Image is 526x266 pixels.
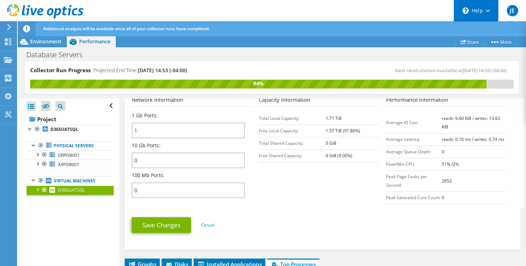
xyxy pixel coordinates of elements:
span: AXPDB001 [58,161,79,167]
a: Share [455,36,484,47]
label: 100 Mb Ports: [132,172,164,179]
span: Next recalculation available at [395,67,510,74]
b: 2852 [442,178,452,184]
b: 0 GiB [326,140,336,146]
svg: \n [462,7,469,14]
b: 0 [442,149,444,155]
td: Peak/Min CPU: [386,158,442,170]
h3: Capacity Information [259,96,379,107]
label: 1 Gb Ports: [132,112,158,119]
span: D365UATSQL [58,187,85,193]
td: Free Local Capacity: [259,124,326,137]
td: Total Local Capacity: [259,112,326,124]
span: JE [507,5,518,16]
a: Physical Servers [27,141,114,150]
span: [DATE] 14:53 (-04:00) [463,67,506,74]
a: D365UATSQL [27,186,114,195]
h4: Projected End Time: [93,66,187,74]
div: 94% [30,80,487,87]
td: Peak Saturated Core Count: [386,191,442,204]
span: Performance [79,38,110,45]
label: 10 Gb Ports: [132,142,161,149]
b: 51% /2% [442,161,459,167]
b: 0 GiB (0.00%) [326,153,352,159]
span: Environment [30,38,61,45]
a: More [484,36,517,47]
h1: Database Servers [23,51,93,59]
b: 0 [442,195,444,201]
a: Cancel [201,222,215,228]
b: 1.57 TiB (91.80%) [326,128,360,134]
td: Total Shared Capacity: [259,137,326,149]
a: Virtual Machines [27,176,114,185]
a: Save Changes [132,217,191,233]
b: reads: 0.16 ms / writes: 0.74 ms [442,136,504,142]
b: D365UATSQL [50,126,78,132]
a: ORPDB001 [27,150,114,160]
td: Average Queue Depth: [386,145,442,158]
a: D365UATSQL [27,125,114,134]
td: Average IO Size: [386,112,442,133]
a: Project [27,113,114,125]
td: Average Latency: [386,133,442,145]
td: Free Shared Capacity: [259,149,326,162]
b: reads: 6.60 KiB / writes: 13.63 KiB [442,115,500,130]
td: Peak Page Faults per Second: [386,170,442,191]
b: 1.71 TiB [326,115,342,121]
h3: Network Information [132,96,252,107]
span: Additional analysis will be available once all of your collector runs have completed. [43,26,210,32]
a: AXPDB001 [27,160,114,169]
h3: Performance Information [386,96,506,107]
span: ORPDB001 [58,152,80,158]
span: [DATE] 14:53 (-04:00) [138,67,187,74]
